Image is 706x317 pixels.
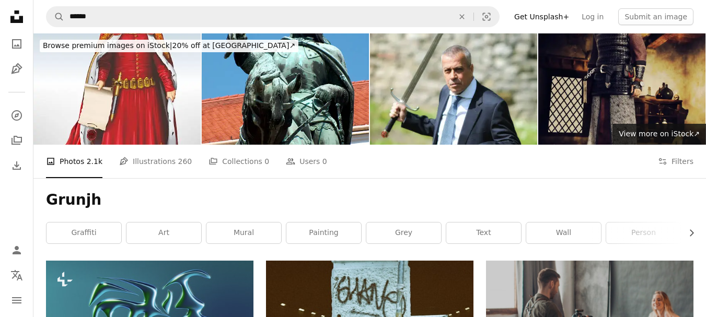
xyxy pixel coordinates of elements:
span: 260 [178,156,192,167]
button: Menu [6,290,27,311]
button: Filters [658,145,693,178]
img: Elegant urban businessman warrior in suit with large medieval sword [370,33,537,145]
img: Statue in Pecs Hungary [202,33,369,145]
a: Download History [6,155,27,176]
button: Language [6,265,27,286]
a: Collections 0 [209,145,269,178]
a: Photos [6,33,27,54]
a: mural [206,222,281,243]
a: Illustrations [6,58,27,79]
a: Explore [6,105,27,126]
a: wall [526,222,601,243]
a: Browse premium images on iStock|20% off at [GEOGRAPHIC_DATA]↗ [33,33,305,58]
h1: Grunjh [46,191,693,209]
a: Illustrations 260 [119,145,192,178]
a: Home — Unsplash [6,6,27,29]
a: View more on iStock↗ [612,124,706,145]
a: grey [366,222,441,243]
span: View more on iStock ↗ [619,130,700,138]
img: Casimir The Great [33,33,201,145]
a: person [606,222,681,243]
span: 0 [322,156,327,167]
a: text [446,222,521,243]
button: Search Unsplash [47,7,64,27]
a: painting [286,222,361,243]
a: Collections [6,130,27,151]
span: 0 [264,156,269,167]
button: Visual search [474,7,499,27]
form: Find visuals sitewide [46,6,500,27]
span: Browse premium images on iStock | [43,41,172,50]
img: Sorcerer with a spell book in his study [538,33,705,145]
a: graffiti [47,222,121,243]
a: art [126,222,201,243]
span: 20% off at [GEOGRAPHIC_DATA] ↗ [43,41,295,50]
button: Clear [450,7,473,27]
button: Submit an image [618,8,693,25]
button: scroll list to the right [682,222,693,243]
a: Log in [575,8,610,25]
a: Get Unsplash+ [508,8,575,25]
a: Users 0 [286,145,327,178]
a: Log in / Sign up [6,240,27,261]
